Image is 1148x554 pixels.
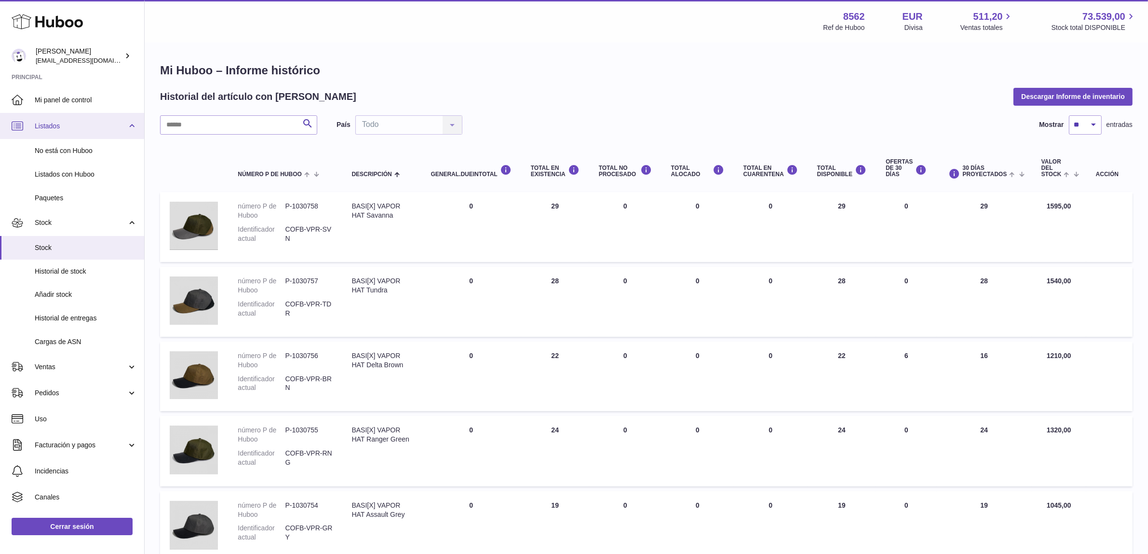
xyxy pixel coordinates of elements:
[823,23,864,32] div: Ref de Huboo
[12,49,26,63] img: internalAdmin-8562@internal.huboo.com
[35,290,137,299] span: Añadir stock
[876,342,936,412] td: 6
[352,501,412,519] div: BASI[X] VAPOR HAT Assault Grey
[35,170,137,179] span: Listados con Huboo
[285,449,332,467] dd: COFB-VPR-RNG
[35,267,137,276] span: Historial de stock
[170,277,218,325] img: product image
[35,467,137,476] span: Incidencias
[238,524,285,542] dt: Identificador actual
[769,501,772,509] span: 0
[808,267,876,337] td: 28
[1082,10,1125,23] span: 73.539,00
[285,202,332,220] dd: P-1030758
[238,202,285,220] dt: número P de Huboo
[36,47,122,65] div: [PERSON_NAME]
[35,362,127,372] span: Ventas
[337,120,351,129] label: País
[876,192,936,262] td: 0
[1013,88,1133,105] button: Descargar Informe de inventario
[35,415,137,424] span: Uso
[1039,120,1064,129] label: Mostrar
[238,374,285,393] dt: Identificador actual
[170,426,218,474] img: product image
[521,342,589,412] td: 22
[769,202,772,210] span: 0
[886,159,927,178] div: OFERTAS DE 30 DÍAS
[12,518,133,535] a: Cerrar sesión
[35,337,137,346] span: Cargas de ASN
[352,171,392,178] span: Descripción
[589,267,662,337] td: 0
[521,192,589,262] td: 29
[238,171,301,178] span: número P de Huboo
[1047,501,1071,509] span: 1045,00
[35,314,137,323] span: Historial de entregas
[960,10,1014,32] a: 511,20 Ventas totales
[589,192,662,262] td: 0
[808,416,876,486] td: 24
[160,63,1133,78] h1: Mi Huboo – Informe histórico
[238,225,285,243] dt: Identificador actual
[36,56,142,64] span: [EMAIL_ADDRESS][DOMAIN_NAME]
[1107,120,1133,129] span: entradas
[421,416,521,486] td: 0
[431,165,512,178] div: general.dueInTotal
[599,165,652,178] div: Total NO PROCESADO
[662,416,734,486] td: 0
[35,96,137,105] span: Mi panel de control
[589,342,662,412] td: 0
[170,202,218,250] img: product image
[662,267,734,337] td: 0
[421,342,521,412] td: 0
[937,342,1032,412] td: 16
[285,501,332,519] dd: P-1030754
[170,501,218,550] img: product image
[285,300,332,318] dd: COFB-VPR-TDR
[843,10,865,23] strong: 8562
[1047,277,1071,285] span: 1540,00
[937,416,1032,486] td: 24
[743,165,798,178] div: Total en CUARENTENA
[960,23,1014,32] span: Ventas totales
[285,374,332,393] dd: COFB-VPR-BRN
[808,342,876,412] td: 22
[238,277,285,295] dt: número P de Huboo
[531,165,580,178] div: Total en EXISTENCIA
[937,192,1032,262] td: 29
[238,351,285,370] dt: número P de Huboo
[238,449,285,467] dt: Identificador actual
[352,351,412,370] div: BASI[X] VAPOR HAT Delta Brown
[769,352,772,360] span: 0
[285,524,332,542] dd: COFB-VPR-GRY
[35,122,127,131] span: Listados
[1047,352,1071,360] span: 1210,00
[662,192,734,262] td: 0
[521,267,589,337] td: 28
[285,426,332,444] dd: P-1030755
[285,351,332,370] dd: P-1030756
[35,146,137,155] span: No está con Huboo
[35,194,137,203] span: Paquetes
[1096,171,1123,178] div: Acción
[352,277,412,295] div: BASI[X] VAPOR HAT Tundra
[1052,23,1136,32] span: Stock total DISPONIBLE
[1041,159,1062,178] span: Valor del stock
[937,267,1032,337] td: 28
[769,426,772,434] span: 0
[160,90,356,103] h2: Historial del artículo con [PERSON_NAME]
[905,23,923,32] div: Divisa
[35,243,137,252] span: Stock
[35,218,127,227] span: Stock
[963,165,1007,178] span: 30 DÍAS PROYECTADOS
[1047,426,1071,434] span: 1320,00
[876,416,936,486] td: 0
[808,192,876,262] td: 29
[769,277,772,285] span: 0
[35,441,127,450] span: Facturación y pagos
[170,351,218,400] img: product image
[285,277,332,295] dd: P-1030757
[352,202,412,220] div: BASI[X] VAPOR HAT Savanna
[1047,202,1071,210] span: 1595,00
[421,267,521,337] td: 0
